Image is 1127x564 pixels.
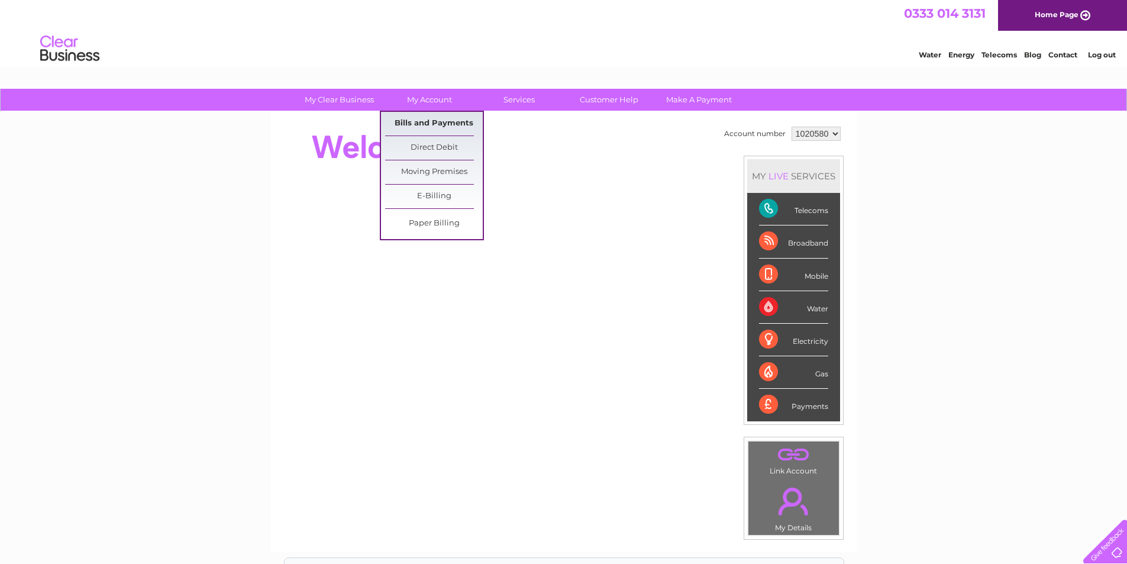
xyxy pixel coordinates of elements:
[380,89,478,111] a: My Account
[981,50,1017,59] a: Telecoms
[385,112,483,136] a: Bills and Payments
[1024,50,1041,59] a: Blog
[759,193,828,225] div: Telecoms
[904,6,986,21] a: 0333 014 3131
[290,89,388,111] a: My Clear Business
[759,389,828,421] div: Payments
[385,185,483,208] a: E-Billing
[1088,50,1116,59] a: Log out
[748,478,839,536] td: My Details
[759,225,828,258] div: Broadband
[470,89,568,111] a: Services
[919,50,941,59] a: Water
[748,441,839,478] td: Link Account
[560,89,658,111] a: Customer Help
[385,136,483,160] a: Direct Debit
[751,444,836,465] a: .
[766,170,791,182] div: LIVE
[759,324,828,356] div: Electricity
[948,50,974,59] a: Energy
[759,291,828,324] div: Water
[385,160,483,184] a: Moving Premises
[1048,50,1077,59] a: Contact
[40,31,100,67] img: logo.png
[721,124,789,144] td: Account number
[759,259,828,291] div: Mobile
[751,481,836,522] a: .
[747,159,840,193] div: MY SERVICES
[759,356,828,389] div: Gas
[285,7,844,57] div: Clear Business is a trading name of Verastar Limited (registered in [GEOGRAPHIC_DATA] No. 3667643...
[650,89,748,111] a: Make A Payment
[385,212,483,236] a: Paper Billing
